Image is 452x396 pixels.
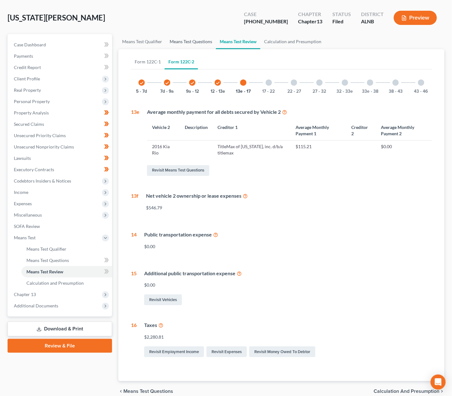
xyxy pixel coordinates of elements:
[361,18,384,25] div: ALNB
[216,34,260,49] a: Means Test Review
[236,89,251,94] button: 13e - 17
[123,389,173,394] span: Means Test Questions
[147,165,209,176] a: Revisit Means Test Questions
[14,53,33,59] span: Payments
[118,389,173,394] button: chevron_left Means Test Questions
[287,89,301,94] button: 22 - 27
[213,141,291,159] td: TitleMax of [US_STATE], inc. d/b/a titlemax
[14,121,44,127] span: Secured Claims
[14,42,46,47] span: Case Dashboard
[9,153,112,164] a: Lawsuits
[14,212,42,218] span: Miscellaneous
[144,322,432,329] div: Taxes
[14,133,66,138] span: Unsecured Priority Claims
[376,121,432,141] th: Average Monthly Payment 2
[147,141,180,159] td: 2016 Kia Rio
[21,243,112,255] a: Means Test Qualifier
[146,205,432,211] div: $546.79
[131,322,137,358] div: 16
[160,89,174,94] button: 7d - 9a
[147,108,432,116] div: Average monthly payment for all debts secured by Vehicle 2
[337,89,353,94] button: 32 - 33e
[439,389,444,394] i: chevron_right
[136,89,147,94] button: 5 - 7d
[291,141,347,159] td: $115.21
[9,50,112,62] a: Payments
[14,144,74,149] span: Unsecured Nonpriority Claims
[14,76,40,81] span: Client Profile
[374,389,439,394] span: Calculation and Presumption
[9,119,112,130] a: Secured Claims
[144,346,204,357] a: Revisit Employment Income
[211,89,225,94] button: 12 - 13e
[332,11,351,18] div: Status
[414,89,428,94] button: 43 - 46
[14,292,36,297] span: Chapter 13
[244,18,288,25] div: [PHONE_NUMBER]
[26,280,84,286] span: Calculation and Presumption
[260,34,325,49] a: Calculation and Presumption
[131,231,137,255] div: 14
[131,54,165,69] a: Form 122C-1
[332,18,351,25] div: Filed
[347,121,376,141] th: Creditor 2
[291,121,347,141] th: Average Monthly Payment 1
[146,192,432,200] div: Net vehicle 2 ownership or lease expenses
[376,141,432,159] td: $0.00
[14,189,28,195] span: Income
[362,89,378,94] button: 33e - 38
[216,81,220,85] i: check
[361,11,384,18] div: District
[144,334,432,340] div: $2,280.81
[14,87,41,93] span: Real Property
[9,130,112,141] a: Unsecured Priority Claims
[14,167,54,172] span: Executory Contracts
[244,11,288,18] div: Case
[180,121,213,141] th: Description
[131,192,138,216] div: 13f
[14,224,40,229] span: SOFA Review
[144,243,432,250] div: $0.00
[165,54,198,69] a: Form 122C-2
[144,282,432,288] div: $0.00
[131,270,137,307] div: 15
[8,13,105,22] span: [US_STATE][PERSON_NAME]
[9,107,112,119] a: Property Analysis
[8,322,112,336] a: Download & Print
[298,18,322,25] div: Chapter
[14,303,58,308] span: Additional Documents
[144,231,432,238] div: Public transportation expense
[21,266,112,277] a: Means Test Review
[14,99,50,104] span: Personal Property
[144,294,182,305] a: Revisit Vehicles
[249,346,315,357] a: Revisit Money Owed to Debtor
[9,39,112,50] a: Case Dashboard
[9,141,112,153] a: Unsecured Nonpriority Claims
[263,89,275,94] button: 17 - 22
[431,375,446,390] div: Open Intercom Messenger
[26,246,66,252] span: Means Test Qualifier
[165,81,169,85] i: check
[14,235,36,240] span: Means Test
[394,11,437,25] button: Preview
[26,269,63,274] span: Means Test Review
[14,155,31,161] span: Lawsuits
[14,65,41,70] span: Credit Report
[190,81,195,85] i: check
[118,34,166,49] a: Means Test Qualifier
[26,258,69,263] span: Means Test Questions
[9,164,112,175] a: Executory Contracts
[21,277,112,289] a: Calculation and Presumption
[374,389,444,394] button: Calculation and Presumption chevron_right
[166,34,216,49] a: Means Test Questions
[186,89,199,94] button: 9a - 12
[8,339,112,353] a: Review & File
[139,81,144,85] i: check
[9,62,112,73] a: Credit Report
[206,346,247,357] a: Revisit Expenses
[131,108,139,177] div: 13e
[14,110,49,115] span: Property Analysis
[9,221,112,232] a: SOFA Review
[144,270,432,277] div: Additional public transportation expense
[389,89,403,94] button: 38 - 43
